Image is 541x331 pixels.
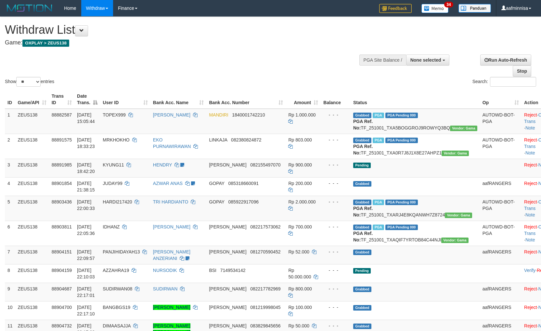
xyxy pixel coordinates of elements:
[524,162,537,167] a: Reject
[480,55,531,66] a: Run Auto-Refresh
[353,200,371,205] span: Grabbed
[323,112,348,118] div: - - -
[153,224,190,229] a: [PERSON_NAME]
[228,199,259,204] span: Copy 085922917096 to clipboard
[323,180,348,187] div: - - -
[232,112,265,117] span: Copy 1840001742210 to clipboard
[323,304,348,311] div: - - -
[209,224,246,229] span: [PERSON_NAME]
[385,200,418,205] span: PGA Pending
[442,151,469,156] span: Vendor URL: https://trx31.1velocity.biz
[410,57,441,63] span: None selected
[250,249,280,254] span: Copy 081270590452 to clipboard
[231,137,261,142] span: Copy 082380824872 to clipboard
[421,4,449,13] img: Button%20Memo.svg
[250,323,280,328] span: Copy 083829845656 to clipboard
[250,305,280,310] span: Copy 081219998045 to clipboard
[49,90,74,109] th: Trans ID: activate to sort column ascending
[490,77,536,87] input: Search:
[288,137,312,142] span: Rp 803.000
[525,150,535,155] a: Note
[74,90,100,109] th: Date Trans.: activate to sort column descending
[351,196,480,221] td: TF_251001_TXARJ4E8KQANWH7Z8724
[406,55,449,66] button: None selected
[15,159,49,177] td: ZEUS138
[103,249,140,254] span: PANJIHIDAYAH13
[5,196,15,221] td: 5
[351,221,480,246] td: TF_251001_TXAQIF7YRTOB84C44NJI
[525,125,535,130] a: Note
[353,287,371,292] span: Grabbed
[52,224,72,229] span: 88903811
[458,4,491,13] img: panduan.png
[288,112,316,117] span: Rp 1.000.000
[353,225,371,230] span: Grabbed
[77,162,95,174] span: [DATE] 18:42:20
[286,90,321,109] th: Amount: activate to sort column ascending
[103,199,132,204] span: HARDI217420
[220,268,246,273] span: Copy 7149534142 to clipboard
[15,177,49,196] td: ZEUS138
[323,224,348,230] div: - - -
[209,137,227,142] span: LINKAJA
[323,286,348,292] div: - - -
[323,267,348,274] div: - - -
[353,181,371,187] span: Grabbed
[353,324,371,329] span: Grabbed
[288,249,309,254] span: Rp 52.000
[100,90,150,109] th: User ID: activate to sort column ascending
[323,137,348,143] div: - - -
[353,268,371,274] span: Pending
[209,199,224,204] span: GOPAY
[288,305,312,310] span: Rp 100.000
[288,323,309,328] span: Rp 50.000
[52,268,72,273] span: 88904159
[153,268,177,273] a: NURSODIK
[288,199,316,204] span: Rp 2.000.000
[480,221,522,246] td: AUTOWD-BOT-PGA
[5,283,15,301] td: 9
[373,225,384,230] span: Marked by aafchomsokheang
[15,246,49,264] td: ZEUS138
[480,109,522,134] td: AUTOWD-BOT-PGA
[5,3,54,13] img: MOTION_logo.png
[525,237,535,242] a: Note
[15,301,49,320] td: ZEUS138
[524,199,537,204] a: Reject
[22,40,69,47] span: OXPLAY > ZEUS138
[153,112,190,117] a: [PERSON_NAME]
[524,249,537,254] a: Reject
[103,181,122,186] span: JUDAY99
[353,119,373,130] b: PGA Ref. No:
[480,246,522,264] td: aafRANGERS
[103,137,129,142] span: MRKHOKHO
[209,268,216,273] span: BSI
[323,323,348,329] div: - - -
[288,268,311,279] span: Rp 50.000.000
[153,162,172,167] a: HENDRY
[359,55,406,66] div: PGA Site Balance /
[5,221,15,246] td: 6
[524,137,537,142] a: Reject
[351,90,480,109] th: Status
[524,323,537,328] a: Reject
[480,301,522,320] td: aafRANGERS
[385,225,418,230] span: PGA Pending
[444,2,453,7] span: 34
[525,212,535,217] a: Note
[15,264,49,283] td: ZEUS138
[480,134,522,159] td: AUTOWD-BOT-PGA
[353,138,371,143] span: Grabbed
[5,77,54,87] label: Show entries
[373,113,384,118] span: Marked by aafnoeunsreypich
[15,196,49,221] td: ZEUS138
[450,126,477,131] span: Vendor URL: https://trx31.1velocity.biz
[153,199,188,204] a: TRI HARDIANTO
[153,286,177,291] a: SUDIRWAN
[353,231,373,242] b: PGA Ref. No:
[77,137,95,149] span: [DATE] 18:33:23
[351,109,480,134] td: TF_251001_TXA5BOGGROJ9ROWYQ3BQ
[52,199,72,204] span: 88903436
[52,249,72,254] span: 88904151
[353,163,371,168] span: Pending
